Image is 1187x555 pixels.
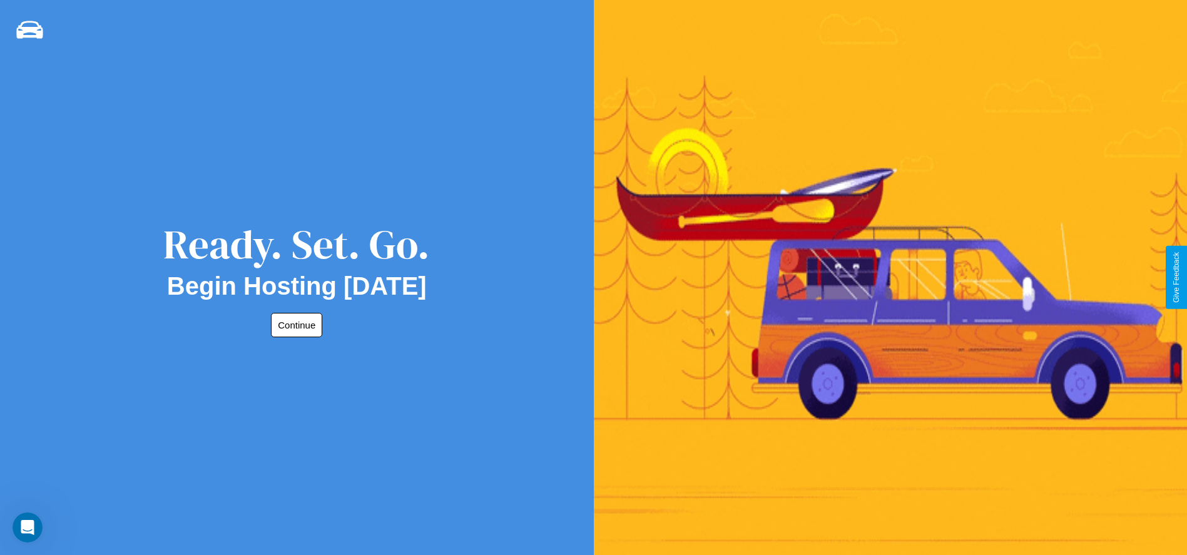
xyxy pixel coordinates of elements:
h2: Begin Hosting [DATE] [167,272,427,300]
iframe: Intercom live chat [13,512,43,542]
div: Ready. Set. Go. [163,216,430,272]
button: Continue [271,313,322,337]
div: Give Feedback [1172,252,1181,303]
